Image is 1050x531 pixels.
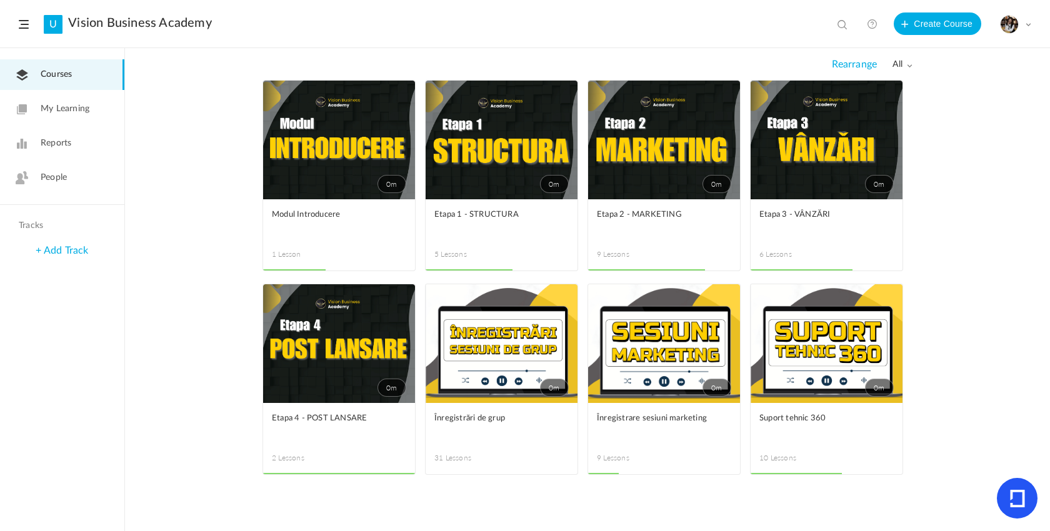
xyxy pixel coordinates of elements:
[426,284,577,403] a: 0m
[759,452,827,464] span: 10 Lessons
[19,221,102,231] h4: Tracks
[41,102,89,116] span: My Learning
[759,412,894,440] a: Suport tehnic 360
[44,15,62,34] a: U
[588,81,740,199] a: 0m
[426,81,577,199] a: 0m
[434,452,502,464] span: 31 Lessons
[434,249,502,260] span: 5 Lessons
[377,379,406,397] span: 0m
[597,452,664,464] span: 9 Lessons
[865,379,894,397] span: 0m
[865,175,894,193] span: 0m
[272,412,387,425] span: Etapa 4 - POST LANSARE
[272,208,406,236] a: Modul Introducere
[36,246,88,256] a: + Add Track
[894,12,981,35] button: Create Course
[41,171,67,184] span: People
[434,412,569,440] a: Înregistrări de grup
[272,452,339,464] span: 2 Lessons
[751,284,902,403] a: 0m
[272,412,406,440] a: Etapa 4 - POST LANSARE
[702,175,731,193] span: 0m
[751,81,902,199] a: 0m
[1001,16,1018,33] img: tempimagehs7pti.png
[68,16,212,31] a: Vision Business Academy
[597,412,712,425] span: Înregistrare sesiuni marketing
[41,137,71,150] span: Reports
[434,208,569,236] a: Etapa 1 - STRUCTURA
[832,59,877,71] span: Rearrange
[892,59,912,70] span: all
[597,208,731,236] a: Etapa 2 - MARKETING
[263,284,415,403] a: 0m
[263,81,415,199] a: 0m
[434,208,550,222] span: Etapa 1 - STRUCTURA
[597,412,731,440] a: Înregistrare sesiuni marketing
[540,379,569,397] span: 0m
[272,208,387,222] span: Modul Introducere
[759,208,875,222] span: Etapa 3 - VÂNZĂRI
[588,284,740,403] a: 0m
[597,249,664,260] span: 9 Lessons
[759,208,894,236] a: Etapa 3 - VÂNZĂRI
[759,249,827,260] span: 6 Lessons
[41,68,72,81] span: Courses
[540,175,569,193] span: 0m
[434,412,550,425] span: Înregistrări de grup
[272,249,339,260] span: 1 Lesson
[597,208,712,222] span: Etapa 2 - MARKETING
[702,379,731,397] span: 0m
[377,175,406,193] span: 0m
[759,412,875,425] span: Suport tehnic 360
